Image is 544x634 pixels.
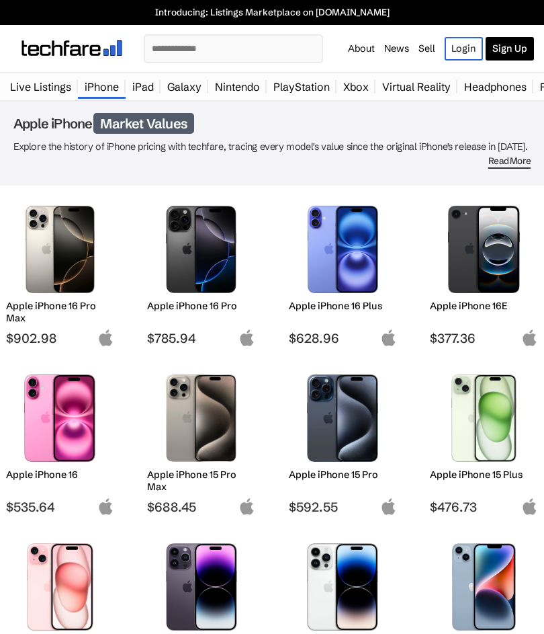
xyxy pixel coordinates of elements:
[440,206,528,293] img: iPhone 16E
[380,329,397,346] img: apple-logo
[78,73,126,100] a: iPhone
[336,73,375,100] a: Xbox
[142,199,262,346] a: iPhone 16 Pro Apple iPhone 16 Pro $785.94 apple-logo
[6,300,114,324] h2: Apple iPhone 16 Pro Max
[16,543,104,631] img: iPhone 15
[289,469,397,481] h2: Apple iPhone 15 Pro
[157,374,245,462] img: iPhone 15 Pro Max
[6,469,114,481] h2: Apple iPhone 16
[97,329,114,346] img: apple-logo
[283,368,403,515] a: iPhone 15 Pro Apple iPhone 15 Pro $592.55 apple-logo
[13,115,531,132] h1: Apple iPhone
[430,499,538,515] span: $476.73
[486,37,534,61] a: Sign Up
[299,374,387,462] img: iPhone 15 Pro
[6,499,114,515] span: $535.64
[238,329,255,346] img: apple-logo
[16,374,104,462] img: iPhone 16
[13,138,531,155] p: Explore the history of iPhone pricing with techfare, tracing every model's value since the origin...
[430,300,538,312] h2: Apple iPhone 16E
[348,42,375,54] a: About
[440,543,528,631] img: iPhone 14 Plus
[299,206,387,293] img: iPhone 16 Plus
[142,368,262,515] a: iPhone 15 Pro Max Apple iPhone 15 Pro Max $688.45 apple-logo
[238,498,255,515] img: apple-logo
[457,73,533,100] a: Headphones
[418,42,435,54] a: Sell
[289,499,397,515] span: $592.55
[147,499,255,515] span: $688.45
[161,73,208,100] a: Galaxy
[21,40,122,56] img: techfare logo
[440,374,528,462] img: iPhone 15 Plus
[126,73,161,100] a: iPad
[299,543,387,631] img: iPhone 14 Pro
[13,155,531,167] div: Read More
[157,206,245,293] img: iPhone 16 Pro
[445,37,483,61] a: Login
[97,498,114,515] img: apple-logo
[430,469,538,481] h2: Apple iPhone 15 Plus
[3,73,78,100] a: Live Listings
[283,199,403,346] a: iPhone 16 Plus Apple iPhone 16 Plus $628.96 apple-logo
[7,7,537,18] a: Introducing: Listings Marketplace on [DOMAIN_NAME]
[289,330,397,346] span: $628.96
[6,330,114,346] span: $902.98
[380,498,397,515] img: apple-logo
[521,329,538,346] img: apple-logo
[289,300,397,312] h2: Apple iPhone 16 Plus
[430,330,538,346] span: $377.36
[147,300,255,312] h2: Apple iPhone 16 Pro
[16,206,104,293] img: iPhone 16 Pro Max
[208,73,267,100] a: Nintendo
[521,498,538,515] img: apple-logo
[375,73,457,100] a: Virtual Reality
[488,155,531,169] span: Read More
[147,469,255,493] h2: Apple iPhone 15 Pro Max
[267,73,336,100] a: PlayStation
[157,543,245,631] img: iPhone 14 Pro Max
[147,330,255,346] span: $785.94
[384,42,409,54] a: News
[93,113,194,134] span: Market Values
